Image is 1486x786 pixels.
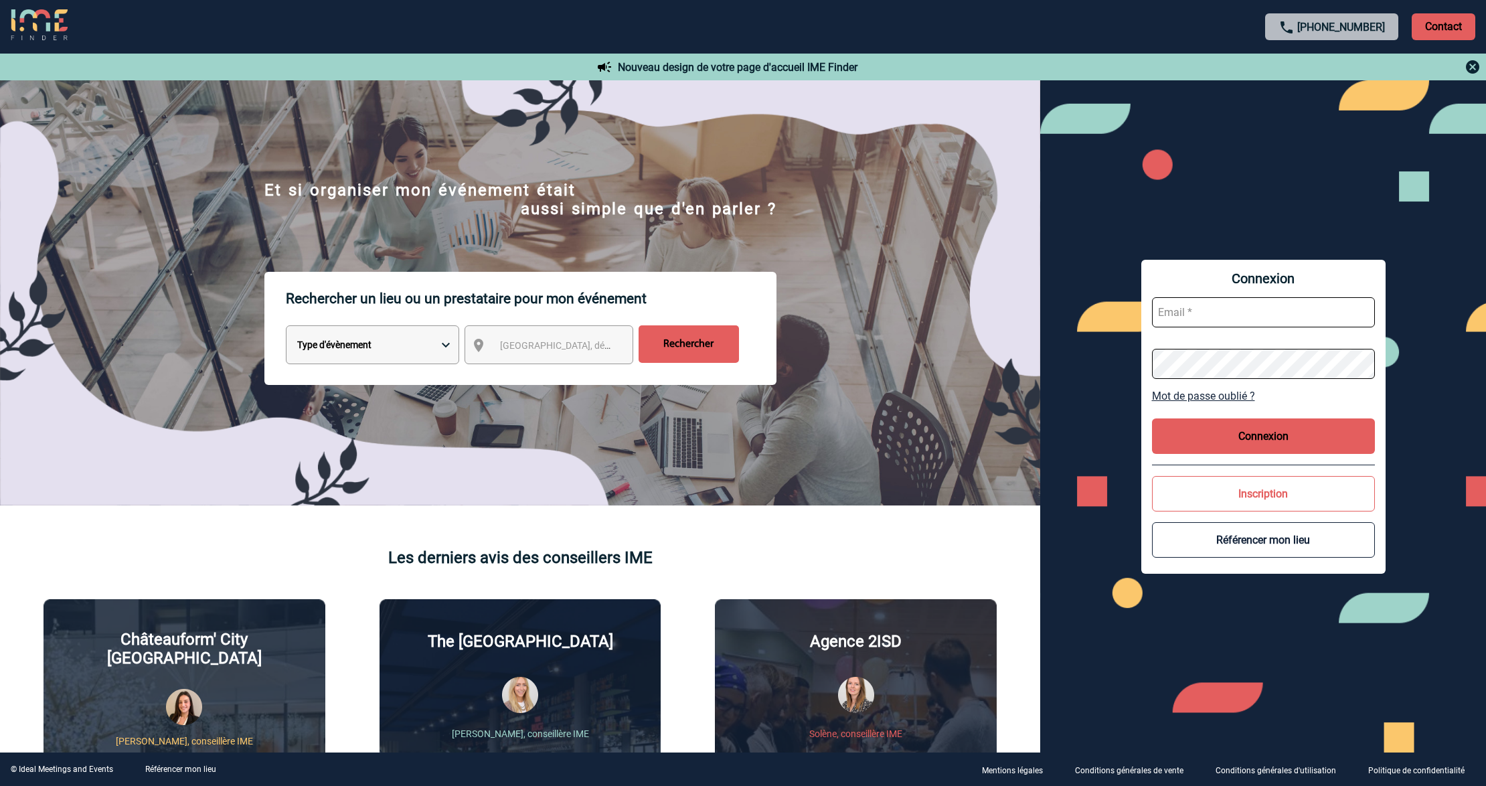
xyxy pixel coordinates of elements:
a: Référencer mon lieu [145,765,216,774]
div: © Ideal Meetings and Events [11,765,113,774]
p: Conditions générales de vente [1075,766,1183,775]
a: Conditions générales d'utilisation [1205,763,1357,776]
p: [PERSON_NAME], conseillère IME [116,736,253,746]
button: Connexion [1152,418,1375,454]
span: [GEOGRAPHIC_DATA], département, région... [500,340,686,351]
p: [PERSON_NAME], conseillère IME [452,728,589,739]
p: Solène, conseillère IME [809,728,902,739]
a: Mentions légales [971,763,1064,776]
a: Mot de passe oublié ? [1152,390,1375,402]
a: [PHONE_NUMBER] [1297,21,1385,33]
input: Email * [1152,297,1375,327]
p: Conditions générales d'utilisation [1216,766,1336,775]
input: Rechercher [639,325,739,363]
button: Référencer mon lieu [1152,522,1375,558]
p: Rechercher un lieu ou un prestataire pour mon événement [286,272,776,325]
p: Politique de confidentialité [1368,766,1465,775]
p: Contact [1412,13,1475,40]
a: Politique de confidentialité [1357,763,1486,776]
p: Mentions légales [982,766,1043,775]
span: Connexion [1152,270,1375,287]
button: Inscription [1152,476,1375,512]
img: call-24-px.png [1278,19,1295,35]
a: Conditions générales de vente [1064,763,1205,776]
